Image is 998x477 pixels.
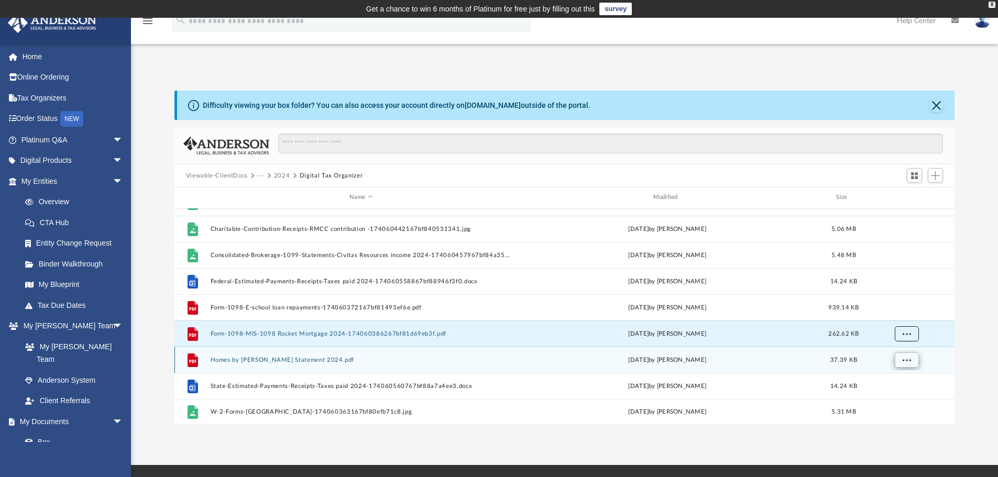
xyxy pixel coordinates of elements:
a: My Documentsarrow_drop_down [7,411,134,432]
div: [DATE] by [PERSON_NAME] [517,276,818,286]
div: id [179,193,205,202]
button: Form-1098-MIS-1098 Rocket Mortgage 2024-174060386267bf81d69eb3f.pdf [210,330,512,337]
img: Anderson Advisors Platinum Portal [5,13,100,33]
div: [DATE] by [PERSON_NAME] [517,303,818,312]
button: Consolidated-Brokerage-1099-Statements-Civitas Resources income 2024-174060457967bf84a357931.jpg [210,252,512,259]
button: Federal-Estimated-Payments-Receipts-Taxes paid 2024-174060558867bf88946f3f0.docx [210,278,512,285]
div: [DATE] by [PERSON_NAME] [517,355,818,364]
button: Charitable-Contribution-Receipts-RMCC contribution -174060442167bf840531341.jpg [210,226,512,232]
i: menu [141,15,154,27]
a: My [PERSON_NAME] Team [15,336,128,370]
a: My Entitiesarrow_drop_down [7,171,139,192]
a: My Blueprint [15,274,134,295]
div: Get a chance to win 6 months of Platinum for free just by filling out this [366,3,595,15]
span: 5.31 MB [831,409,856,415]
div: [DATE] by [PERSON_NAME] [517,407,818,417]
button: Add [928,168,944,183]
button: Switch to Grid View [907,168,923,183]
span: arrow_drop_down [113,316,134,337]
a: Home [7,46,139,67]
button: More options [894,326,918,341]
a: Entity Change Request [15,233,139,254]
input: Search files and folders [278,134,943,153]
div: [DATE] by [PERSON_NAME] [517,381,818,391]
button: More options [894,352,918,368]
a: menu [141,20,154,27]
span: 5.48 MB [831,252,856,258]
span: 37.39 KB [830,357,857,362]
div: [DATE] by [PERSON_NAME] [517,329,818,338]
span: arrow_drop_down [113,411,134,432]
div: id [869,193,942,202]
a: Overview [15,192,139,213]
a: CTA Hub [15,212,139,233]
span: arrow_drop_down [113,129,134,151]
a: Digital Productsarrow_drop_down [7,150,139,171]
a: Platinum Q&Aarrow_drop_down [7,129,139,150]
a: Anderson System [15,370,134,391]
span: 939.14 KB [828,304,859,310]
span: 262.62 KB [828,330,859,336]
span: arrow_drop_down [113,150,134,172]
button: W-2-Forms-[GEOGRAPHIC_DATA]-174060363167bf80efb71c8.jpg [210,408,512,415]
a: Client Referrals [15,391,134,412]
a: Tax Due Dates [15,295,139,316]
a: Order StatusNEW [7,108,139,130]
span: 14.24 KB [830,383,857,389]
div: Modified [516,193,818,202]
button: State-Estimated-Payments-Receipts-Taxes paid 2024-174060560767bf88a7a4ee3.docx [210,383,512,390]
div: Size [822,193,864,202]
a: Box [15,432,128,453]
a: [DOMAIN_NAME] [465,101,521,109]
button: Close [929,98,944,113]
button: Digital Tax Organizer [300,171,363,181]
div: [DATE] by [PERSON_NAME] [517,250,818,260]
span: 5.06 MB [831,226,856,231]
i: search [175,14,187,26]
div: NEW [60,111,83,127]
button: Homes by [PERSON_NAME] Statement 2024.pdf [210,357,512,363]
div: close [989,2,995,8]
span: arrow_drop_down [113,171,134,192]
a: Online Ordering [7,67,139,88]
div: Name [210,193,511,202]
button: Viewable-ClientDocs [186,171,248,181]
a: Tax Organizers [7,87,139,108]
div: grid [174,208,955,425]
div: [DATE] by [PERSON_NAME] [517,224,818,234]
div: Difficulty viewing your box folder? You can also access your account directly on outside of the p... [203,100,590,111]
a: survey [599,3,632,15]
button: ··· [257,171,264,181]
a: Binder Walkthrough [15,253,139,274]
img: User Pic [974,13,990,28]
button: Form-1098-E-school loan repayments-174060372167bf81493ef6e.pdf [210,304,512,311]
a: My [PERSON_NAME] Teamarrow_drop_down [7,316,134,337]
button: 2024 [274,171,290,181]
span: 14.24 KB [830,278,857,284]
